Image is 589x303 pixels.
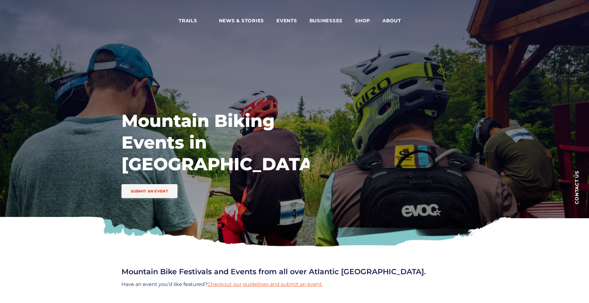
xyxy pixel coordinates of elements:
span: News & Stories [219,18,264,24]
span: Submit an event [131,189,169,193]
span: Trails [179,18,207,24]
h3: Mountain Bike Festivals and Events from all over Atlantic [GEOGRAPHIC_DATA]. [122,266,468,277]
a: Checkout our guidelines and submit an event. [207,281,323,287]
h1: Mountain Biking Events in [GEOGRAPHIC_DATA] [122,110,309,175]
span: Shop [355,18,370,24]
span: Businesses [309,18,343,24]
p: Have an event you’d like featured? [122,280,468,289]
span: Events [276,18,297,24]
a: Submit an event [122,184,178,198]
a: Contact us [564,161,589,214]
span: Contact us [574,171,579,204]
span: About [382,18,410,24]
